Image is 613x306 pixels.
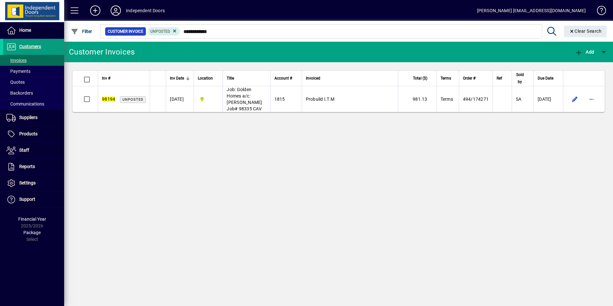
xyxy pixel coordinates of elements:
[516,71,524,85] span: Sold by
[19,115,38,120] span: Suppliers
[586,94,597,104] button: More options
[227,75,234,82] span: Title
[306,75,394,82] div: Invoiced
[3,110,64,126] a: Suppliers
[227,87,262,111] span: Job: Golden Homes a/c: [PERSON_NAME] Job# 98335 CAV
[6,58,27,63] span: Invoices
[573,46,596,58] button: Add
[166,86,194,112] td: [DATE]
[170,75,190,82] div: Inv Date
[516,97,522,102] span: SA
[592,1,605,22] a: Knowledge Base
[19,164,35,169] span: Reports
[6,90,33,96] span: Backorders
[3,22,64,38] a: Home
[23,230,41,235] span: Package
[441,75,451,82] span: Terms
[108,28,143,35] span: Customer Invoice
[306,75,320,82] span: Invoiced
[3,88,64,98] a: Backorders
[198,75,213,82] span: Location
[463,75,475,82] span: Order #
[3,98,64,109] a: Communications
[198,96,219,103] span: Timaru
[6,80,25,85] span: Quotes
[274,75,292,82] span: Account #
[441,97,453,102] span: Terms
[538,75,559,82] div: Due Date
[19,44,41,49] span: Customers
[497,75,508,82] div: Ref
[398,86,436,112] td: 981.13
[85,5,105,16] button: Add
[71,29,92,34] span: Filter
[105,5,126,16] button: Profile
[18,217,46,222] span: Financial Year
[69,26,94,37] button: Filter
[6,101,44,106] span: Communications
[102,97,115,102] em: 98194
[19,148,29,153] span: Staff
[227,75,266,82] div: Title
[3,126,64,142] a: Products
[274,75,298,82] div: Account #
[274,97,285,102] span: 1815
[148,27,180,36] mat-chip: Customer Invoice Status: Unposted
[3,66,64,77] a: Payments
[538,75,553,82] span: Due Date
[3,77,64,88] a: Quotes
[575,49,594,55] span: Add
[19,131,38,136] span: Products
[3,159,64,175] a: Reports
[19,28,31,33] span: Home
[533,86,563,112] td: [DATE]
[3,55,64,66] a: Invoices
[463,75,489,82] div: Order #
[69,47,135,57] div: Customer Invoices
[516,71,530,85] div: Sold by
[170,75,184,82] span: Inv Date
[3,191,64,208] a: Support
[570,94,580,104] button: Edit
[477,5,586,16] div: [PERSON_NAME] [EMAIL_ADDRESS][DOMAIN_NAME]
[564,26,607,37] button: Clear
[19,180,36,185] span: Settings
[150,29,170,34] span: Unposted
[198,75,219,82] div: Location
[497,75,502,82] span: Ref
[3,175,64,191] a: Settings
[126,5,165,16] div: Independent Doors
[463,97,489,102] span: 494/174271
[306,97,335,102] span: Probuild I.T.M
[3,142,64,158] a: Staff
[122,98,143,102] span: Unposted
[413,75,427,82] span: Total ($)
[569,29,602,34] span: Clear Search
[102,75,146,82] div: Inv #
[6,69,30,74] span: Payments
[19,197,35,202] span: Support
[102,75,110,82] span: Inv #
[402,75,433,82] div: Total ($)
